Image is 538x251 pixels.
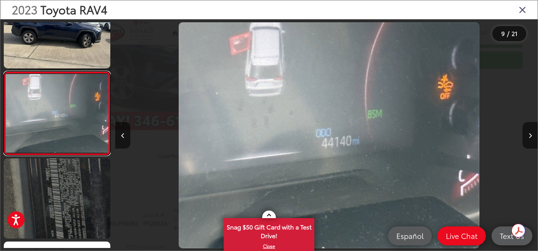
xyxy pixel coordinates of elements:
span: Español [393,231,427,240]
span: Live Chat [442,231,481,240]
span: / [506,31,510,36]
img: 2023 Toyota RAV4 XLE [179,22,480,248]
span: Snag $50 Gift Card with a Test Drive! [224,219,314,242]
span: 2023 [12,1,37,17]
i: Close gallery [519,5,526,14]
a: Español [388,226,432,245]
span: 9 [501,29,505,37]
button: Previous image [115,122,130,149]
img: 2023 Toyota RAV4 XLE [5,74,110,153]
span: Text Us [496,231,528,240]
span: Toyota RAV4 [40,1,107,17]
a: Text Us [492,226,532,245]
a: Live Chat [438,226,486,245]
button: Next image [523,122,538,149]
span: 21 [512,29,518,37]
